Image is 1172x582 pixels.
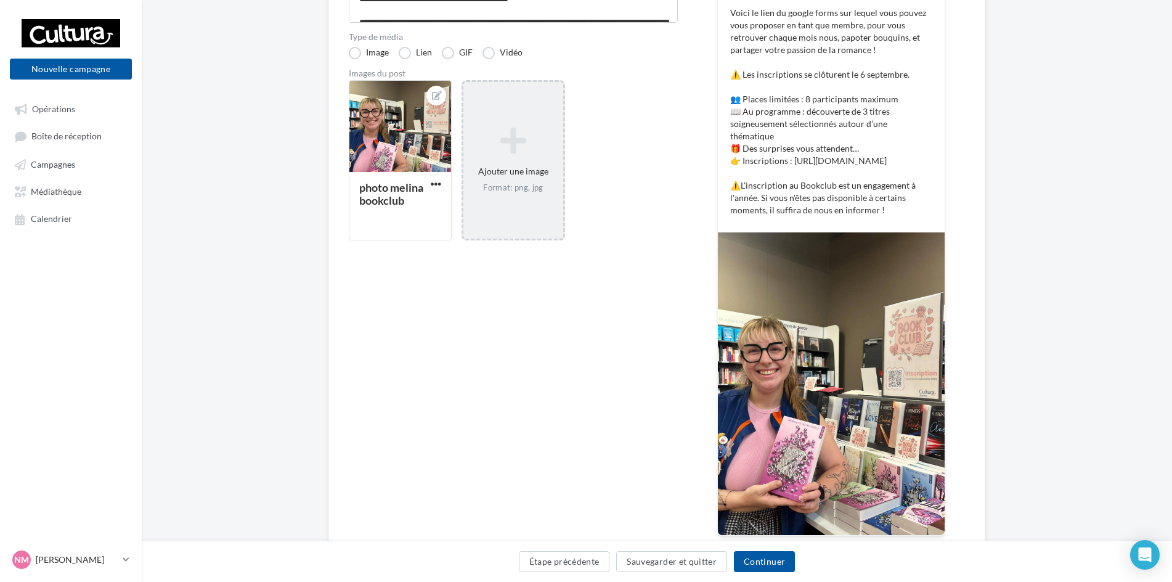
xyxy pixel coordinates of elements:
div: photo melina bookclub [359,181,423,207]
a: Boîte de réception [7,125,134,147]
span: NM [14,554,29,566]
span: Opérations [32,104,75,114]
div: Images du post [349,69,678,78]
a: Médiathèque [7,180,134,202]
a: Campagnes [7,153,134,175]
button: Étape précédente [519,551,610,572]
label: Type de média [349,33,678,41]
span: Boîte de réception [31,131,102,142]
button: Sauvegarder et quitter [616,551,727,572]
div: La prévisualisation est non-contractuelle [717,536,945,552]
p: [PERSON_NAME] [36,554,118,566]
label: GIF [442,47,473,59]
label: Vidéo [482,47,523,59]
label: Lien [399,47,432,59]
a: NM [PERSON_NAME] [10,548,132,572]
a: Calendrier [7,207,134,229]
button: Nouvelle campagne [10,59,132,80]
span: Calendrier [31,214,72,224]
a: Opérations [7,97,134,120]
label: Image [349,47,389,59]
div: Open Intercom Messenger [1130,540,1160,570]
button: Continuer [734,551,795,572]
span: Médiathèque [31,186,81,197]
span: Campagnes [31,159,75,170]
